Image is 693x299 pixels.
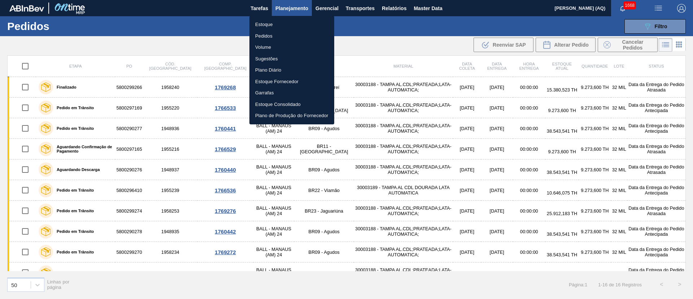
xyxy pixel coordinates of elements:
a: Volume [249,42,334,53]
a: Pedidos [249,30,334,42]
a: Estoque Consolidado [249,99,334,110]
a: Plano Diário [249,64,334,76]
a: Plano de Produção do Fornecedor [249,110,334,121]
a: Garrafas [249,87,334,99]
a: Sugestões [249,53,334,65]
a: Estoque Fornecedor [249,76,334,87]
a: Estoque [249,19,334,30]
